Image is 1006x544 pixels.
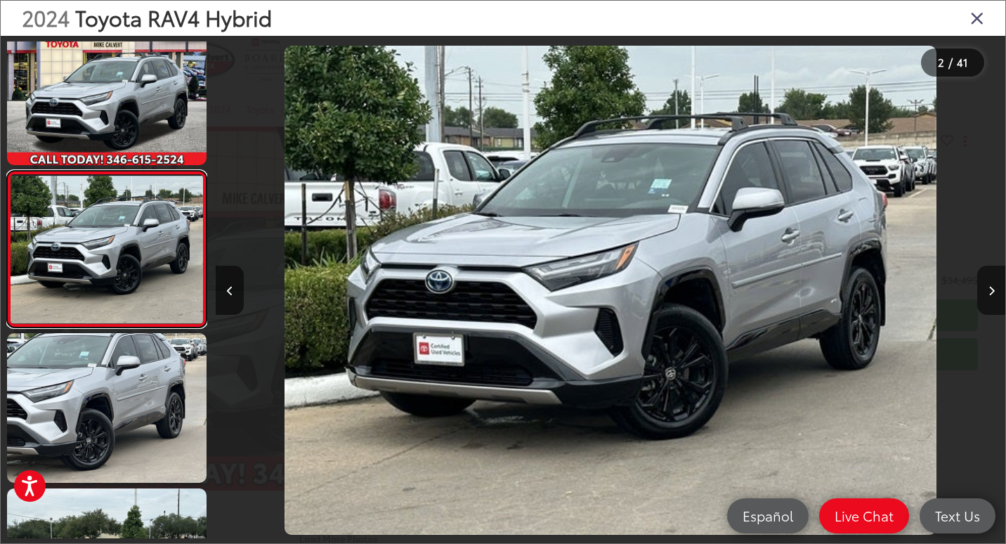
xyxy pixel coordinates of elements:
[928,507,987,524] span: Text Us
[216,46,1005,536] div: 2024 Toyota RAV4 Hybrid SE 1
[75,2,272,32] span: Toyota RAV4 Hybrid
[727,498,809,533] a: Español
[819,498,909,533] a: Live Chat
[947,58,954,67] span: /
[736,507,800,524] span: Español
[22,2,70,32] span: 2024
[5,14,209,167] img: 2024 Toyota RAV4 Hybrid SE
[828,507,901,524] span: Live Chat
[977,266,1005,315] button: Next image
[285,46,937,536] img: 2024 Toyota RAV4 Hybrid SE
[938,54,944,70] span: 2
[970,8,984,27] i: Close gallery
[920,498,995,533] a: Text Us
[5,332,209,484] img: 2024 Toyota RAV4 Hybrid SE
[216,266,244,315] button: Previous image
[957,54,968,70] span: 41
[8,176,204,323] img: 2024 Toyota RAV4 Hybrid SE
